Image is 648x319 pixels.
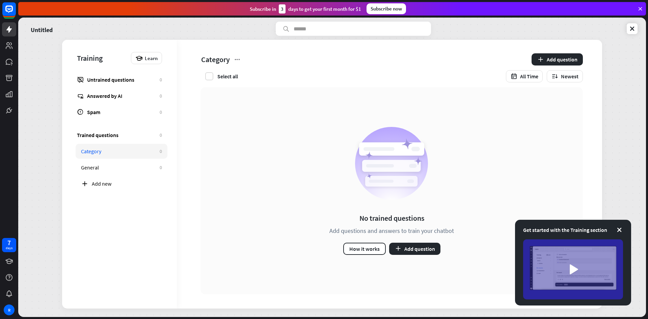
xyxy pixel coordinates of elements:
[81,148,156,155] div: Category
[145,55,158,61] span: Learn
[7,240,11,246] div: 7
[92,180,162,187] div: Add new
[72,128,167,142] a: Trained questions 0
[160,148,162,154] div: 0
[329,227,454,235] div: Add questions and answers to train your chatbot
[160,93,162,99] div: 0
[72,88,167,103] a: Answered by AI 0
[31,22,53,36] a: Untitled
[6,246,12,250] div: days
[87,76,156,83] div: Untrained questions
[160,132,162,138] div: 0
[532,53,583,65] button: Add question
[160,109,162,115] div: 0
[81,164,156,171] div: General
[217,73,238,80] div: Select all
[76,144,167,159] a: Category 0
[160,164,162,170] div: 0
[506,70,543,82] button: All Time
[389,243,440,255] button: Add question
[4,304,15,315] div: R
[5,3,26,23] button: Open LiveChat chat widget
[76,160,167,175] a: General 0
[77,53,128,63] div: Training
[250,4,361,14] div: Subscribe in days to get your first month for $1
[72,105,167,119] a: Spam 0
[72,72,167,87] a: Untrained questions 0
[160,77,162,83] div: 0
[359,213,424,223] div: No trained questions
[200,54,231,65] span: Category
[87,92,156,99] div: Answered by AI
[77,132,156,138] div: Trained questions
[367,3,406,14] div: Subscribe now
[279,4,286,14] div: 3
[523,226,623,234] div: Get started with the Training section
[523,239,623,299] img: image
[87,109,156,115] div: Spam
[343,243,386,255] button: How it works
[547,70,583,82] button: Newest
[2,238,16,252] a: 7 days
